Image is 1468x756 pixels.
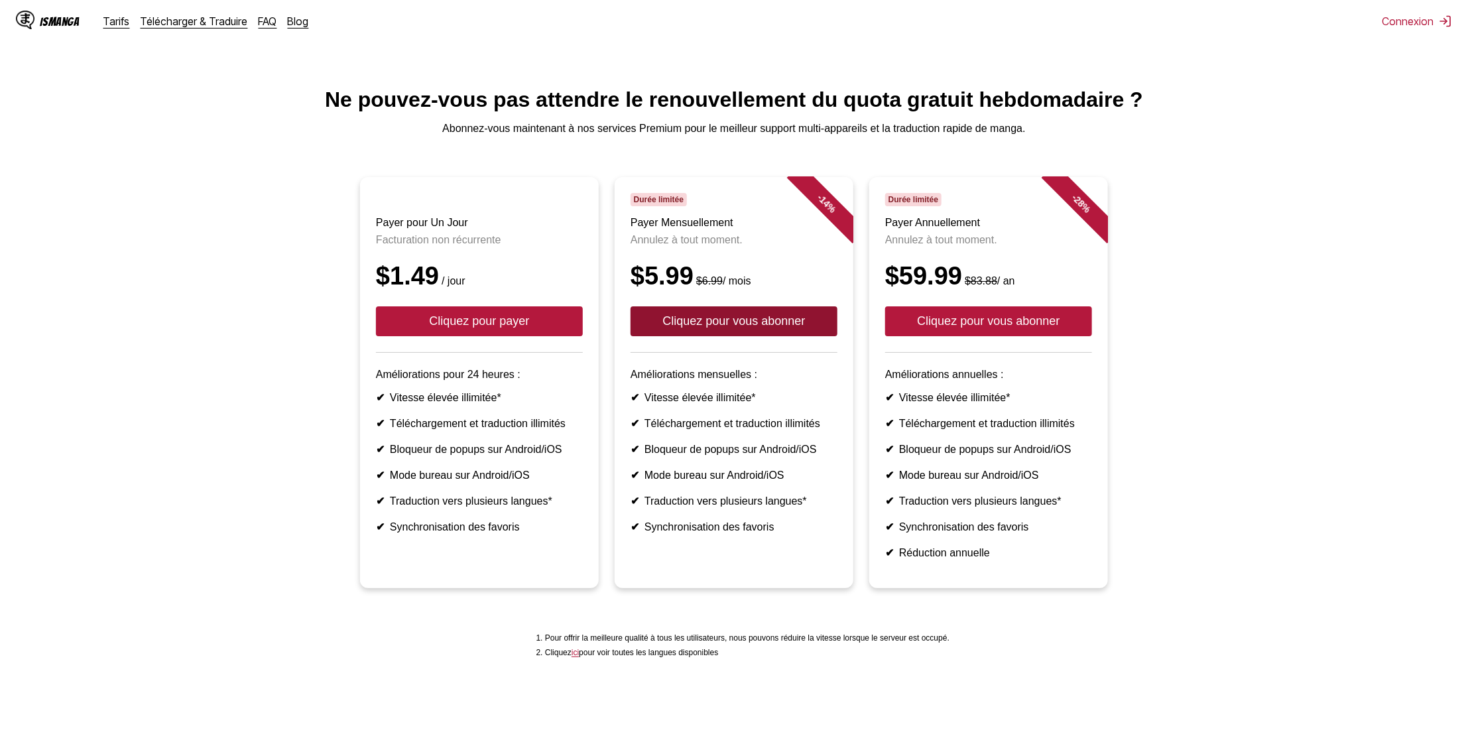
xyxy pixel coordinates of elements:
li: Vitesse élevée illimitée* [885,391,1092,404]
li: Synchronisation des favoris [885,521,1092,533]
li: Traduction vers plusieurs langues* [631,495,837,507]
li: Mode bureau sur Android/iOS [376,469,583,481]
s: $6.99 [696,275,723,286]
button: Cliquez pour payer [376,306,583,336]
span: Durée limitée [631,193,687,206]
a: Available languages [572,648,579,657]
b: ✔ [376,418,385,429]
li: Vitesse élevée illimitée* [631,391,837,404]
b: ✔ [631,444,639,455]
button: Cliquez pour vous abonner [631,306,837,336]
li: Téléchargement et traduction illimités [376,417,583,430]
b: ✔ [376,470,385,481]
li: Bloqueur de popups sur Android/iOS [885,443,1092,456]
h1: Ne pouvez-vous pas attendre le renouvellement du quota gratuit hebdomadaire ? [11,88,1457,112]
a: IsManga LogoIsManga [16,11,103,32]
h3: Payer Mensuellement [631,217,837,229]
h3: Payer pour Un Jour [376,217,583,229]
b: ✔ [376,495,385,507]
li: Synchronisation des favoris [631,521,837,533]
p: Améliorations pour 24 heures : [376,369,583,381]
small: / mois [694,275,751,286]
li: Téléchargement et traduction illimités [885,417,1092,430]
li: Mode bureau sur Android/iOS [885,469,1092,481]
li: Traduction vers plusieurs langues* [376,495,583,507]
b: ✔ [376,444,385,455]
a: Blog [288,15,309,28]
small: / an [962,275,1015,286]
b: ✔ [885,521,894,533]
div: - 14 % [787,164,867,243]
small: / jour [439,275,465,286]
img: IsManga Logo [16,11,34,29]
a: Télécharger & Traduire [141,15,248,28]
p: Facturation non récurrente [376,234,583,246]
b: ✔ [631,392,639,403]
b: ✔ [376,521,385,533]
b: ✔ [885,418,894,429]
li: Bloqueur de popups sur Android/iOS [376,443,583,456]
b: ✔ [885,547,894,558]
b: ✔ [631,495,639,507]
b: ✔ [631,470,639,481]
b: ✔ [885,392,894,403]
div: $5.99 [631,262,837,290]
span: Durée limitée [885,193,942,206]
p: Annulez à tout moment. [885,234,1092,246]
li: Téléchargement et traduction illimités [631,417,837,430]
b: ✔ [631,418,639,429]
button: Cliquez pour vous abonner [885,306,1092,336]
li: Mode bureau sur Android/iOS [631,469,837,481]
div: IsManga [40,15,80,28]
img: Sign out [1439,15,1452,28]
b: ✔ [885,495,894,507]
b: ✔ [885,470,894,481]
a: FAQ [259,15,277,28]
li: Cliquez pour voir toutes les langues disponibles [545,648,949,657]
li: Pour offrir la meilleure qualité à tous les utilisateurs, nous pouvons réduire la vitesse lorsque... [545,633,949,643]
h3: Payer Annuellement [885,217,1092,229]
li: Synchronisation des favoris [376,521,583,533]
s: $83.88 [965,275,997,286]
li: Vitesse élevée illimitée* [376,391,583,404]
div: $1.49 [376,262,583,290]
button: Connexion [1382,15,1452,28]
p: Abonnez-vous maintenant à nos services Premium pour le meilleur support multi-appareils et la tra... [11,123,1457,135]
a: Tarifs [103,15,130,28]
div: $59.99 [885,262,1092,290]
b: ✔ [885,444,894,455]
b: ✔ [376,392,385,403]
p: Améliorations annuelles : [885,369,1092,381]
li: Réduction annuelle [885,546,1092,559]
p: Améliorations mensuelles : [631,369,837,381]
div: - 28 % [1042,164,1121,243]
b: ✔ [631,521,639,533]
li: Traduction vers plusieurs langues* [885,495,1092,507]
li: Bloqueur de popups sur Android/iOS [631,443,837,456]
p: Annulez à tout moment. [631,234,837,246]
